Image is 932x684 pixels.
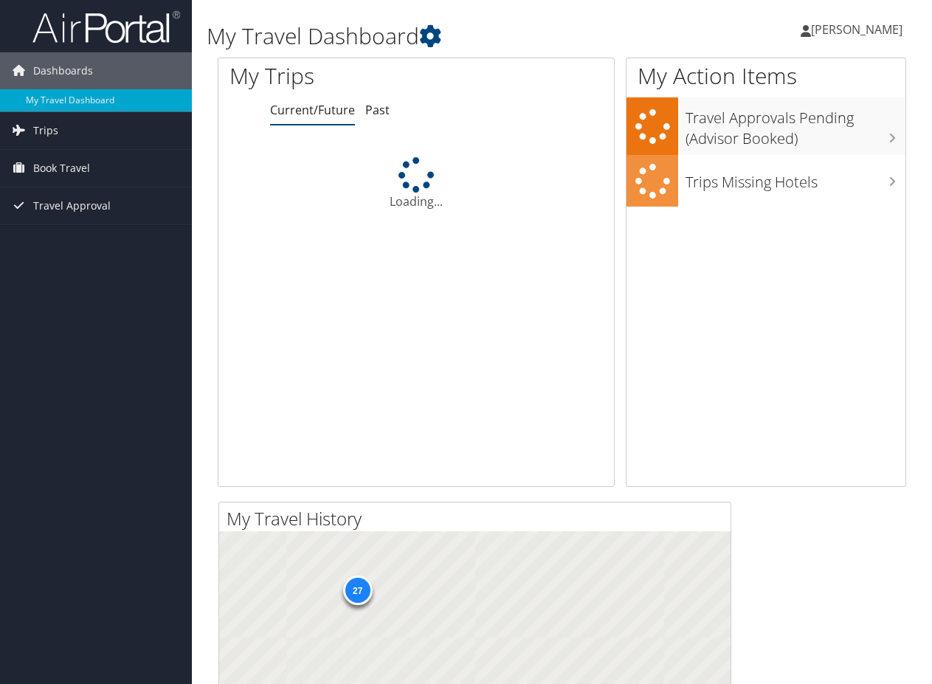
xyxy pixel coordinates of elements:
div: Loading... [218,157,614,210]
h2: My Travel History [227,506,731,531]
span: Book Travel [33,150,90,187]
h1: My Action Items [626,61,905,91]
span: Trips [33,112,58,149]
img: airportal-logo.png [32,10,180,44]
h1: My Travel Dashboard [207,21,680,52]
a: Trips Missing Hotels [626,155,905,207]
h3: Travel Approvals Pending (Advisor Booked) [686,100,905,149]
div: 27 [342,576,372,605]
span: [PERSON_NAME] [811,21,902,38]
span: Travel Approval [33,187,111,224]
a: Travel Approvals Pending (Advisor Booked) [626,97,905,154]
a: [PERSON_NAME] [801,7,917,52]
span: Dashboards [33,52,93,89]
a: Past [365,102,390,118]
h3: Trips Missing Hotels [686,165,905,193]
a: Current/Future [270,102,355,118]
h1: My Trips [229,61,438,91]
